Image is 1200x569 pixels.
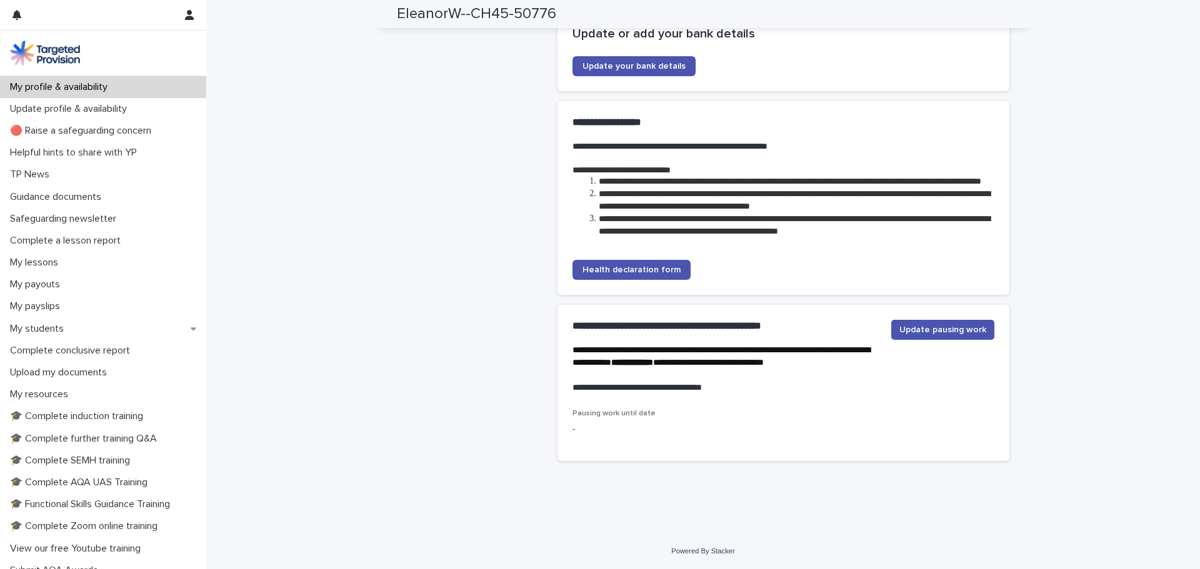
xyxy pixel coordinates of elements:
[572,26,994,41] h2: Update or add your bank details
[5,520,167,532] p: 🎓 Complete Zoom online training
[891,320,994,340] button: Update pausing work
[5,477,157,488] p: 🎓 Complete AQA UAS Training
[572,410,656,417] span: Pausing work until date
[5,147,147,159] p: Helpful hints to share with YP
[5,410,153,422] p: 🎓 Complete induction training
[5,235,131,247] p: Complete a lesson report
[582,62,686,71] span: Update your bank details
[5,103,137,115] p: Update profile & availability
[5,125,161,137] p: 🔴 Raise a safeguarding concern
[5,279,70,290] p: My payouts
[5,191,111,203] p: Guidance documents
[899,324,986,336] span: Update pausing work
[5,388,78,400] p: My resources
[5,81,117,93] p: My profile & availability
[572,423,703,436] p: -
[5,455,140,467] p: 🎓 Complete SEMH training
[582,265,681,274] span: Health declaration form
[5,213,126,225] p: Safeguarding newsletter
[5,367,117,379] p: Upload my documents
[5,257,68,269] p: My lessons
[5,300,70,312] p: My payslips
[5,169,59,181] p: TP News
[5,345,140,357] p: Complete conclusive report
[5,433,167,445] p: 🎓 Complete further training Q&A
[10,41,80,66] img: M5nRWzHhSzIhMunXDL62
[5,323,74,335] p: My students
[397,5,556,23] h2: EleanorW--CH45-50776
[671,547,734,555] a: Powered By Stacker
[5,498,180,510] p: 🎓 Functional Skills Guidance Training
[572,56,696,76] a: Update your bank details
[5,543,151,555] p: View our free Youtube training
[572,260,691,280] a: Health declaration form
